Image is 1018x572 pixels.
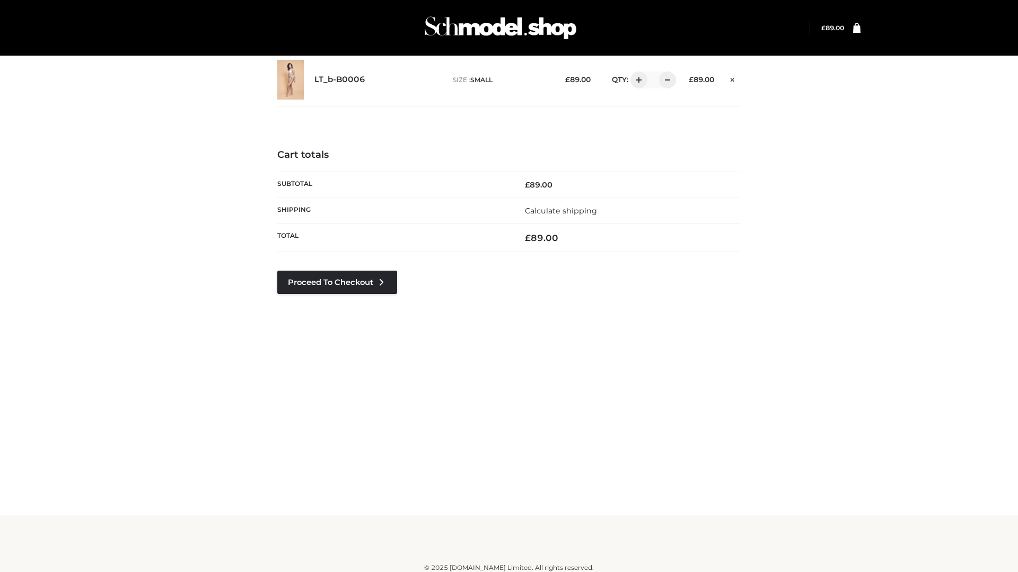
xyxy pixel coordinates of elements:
span: £ [565,75,570,84]
a: Proceed to Checkout [277,271,397,294]
span: £ [689,75,694,84]
span: £ [525,233,531,243]
bdi: 89.00 [565,75,591,84]
bdi: 89.00 [821,24,844,32]
th: Subtotal [277,172,509,198]
th: Shipping [277,198,509,224]
bdi: 89.00 [525,233,558,243]
div: QTY: [601,71,672,88]
a: Remove this item [725,71,741,85]
a: Calculate shipping [525,206,597,216]
a: £89.00 [821,24,844,32]
h4: Cart totals [277,149,741,161]
img: Schmodel Admin 964 [421,7,580,49]
p: size : [453,75,549,85]
span: £ [525,180,530,190]
bdi: 89.00 [525,180,552,190]
bdi: 89.00 [689,75,714,84]
span: £ [821,24,826,32]
th: Total [277,224,509,252]
span: SMALL [470,76,493,84]
a: LT_b-B0006 [314,75,365,85]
